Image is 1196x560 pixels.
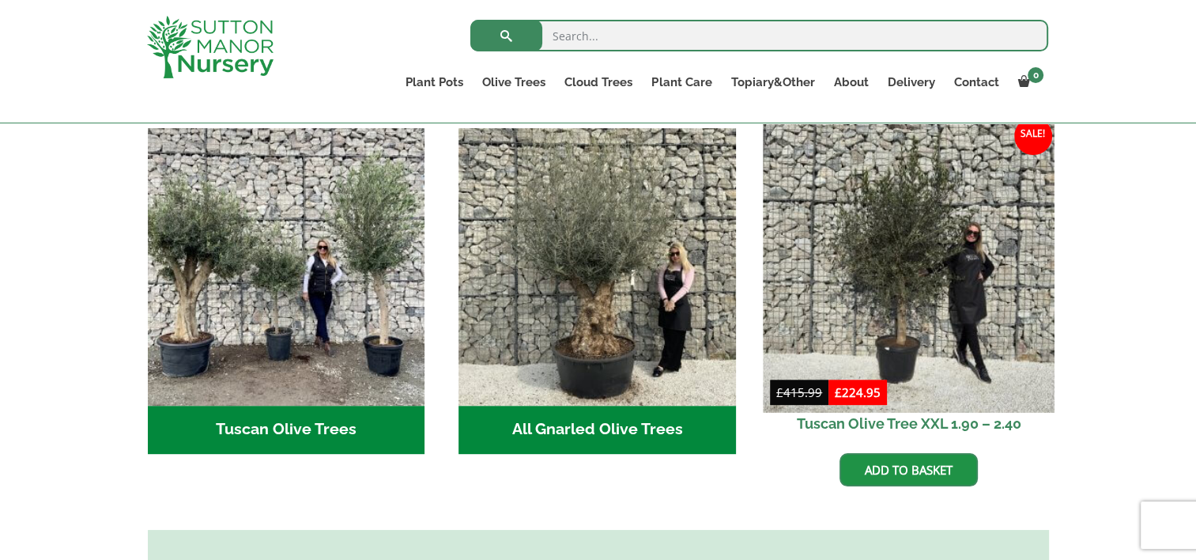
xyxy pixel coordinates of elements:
[396,71,473,93] a: Plant Pots
[642,71,721,93] a: Plant Care
[839,453,978,486] a: Add to basket: “Tuscan Olive Tree XXL 1.90 - 2.40”
[148,128,425,454] a: Visit product category Tuscan Olive Trees
[835,384,842,400] span: £
[763,121,1054,412] img: Tuscan Olive Tree XXL 1.90 - 2.40
[835,384,881,400] bdi: 224.95
[1008,71,1048,93] a: 0
[458,406,736,455] h2: All Gnarled Olive Trees
[1014,117,1052,155] span: Sale!
[148,406,425,455] h2: Tuscan Olive Trees
[555,71,642,93] a: Cloud Trees
[824,71,877,93] a: About
[776,384,822,400] bdi: 415.99
[770,406,1047,441] h2: Tuscan Olive Tree XXL 1.90 – 2.40
[148,128,425,406] img: Tuscan Olive Trees
[721,71,824,93] a: Topiary&Other
[458,128,736,406] img: All Gnarled Olive Trees
[458,128,736,454] a: Visit product category All Gnarled Olive Trees
[147,16,274,78] img: logo
[776,384,783,400] span: £
[877,71,944,93] a: Delivery
[470,20,1048,51] input: Search...
[944,71,1008,93] a: Contact
[473,71,555,93] a: Olive Trees
[1028,67,1043,83] span: 0
[770,128,1047,441] a: Sale! Tuscan Olive Tree XXL 1.90 – 2.40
